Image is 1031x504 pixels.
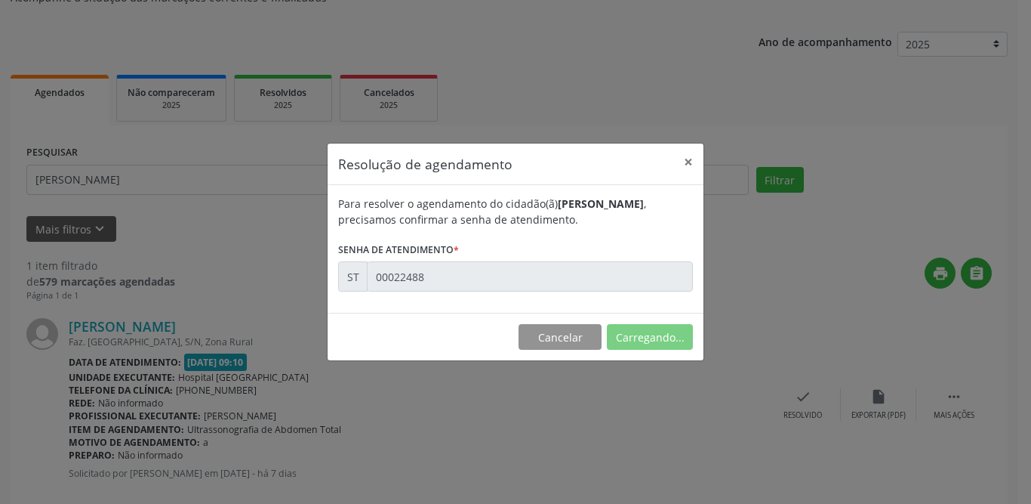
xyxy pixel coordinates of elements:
b: [PERSON_NAME] [558,196,644,211]
button: Carregando... [607,324,693,350]
button: Cancelar [519,324,602,350]
button: Close [673,144,703,181]
div: ST [338,261,368,292]
label: Senha de atendimento [338,238,459,261]
div: Para resolver o agendamento do cidadão(ã) , precisamos confirmar a senha de atendimento. [338,196,693,227]
h5: Resolução de agendamento [338,154,512,174]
